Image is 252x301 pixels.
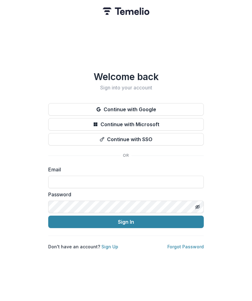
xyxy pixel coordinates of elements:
label: Password [48,191,200,198]
button: Toggle password visibility [193,202,203,212]
button: Sign In [48,216,204,228]
a: Forgot Password [167,244,204,249]
img: Temelio [103,7,149,15]
p: Don't have an account? [48,243,118,250]
button: Continue with Google [48,103,204,116]
label: Email [48,166,200,173]
button: Continue with Microsoft [48,118,204,131]
button: Continue with SSO [48,133,204,146]
a: Sign Up [101,244,118,249]
h1: Welcome back [48,71,204,82]
h2: Sign into your account [48,85,204,91]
